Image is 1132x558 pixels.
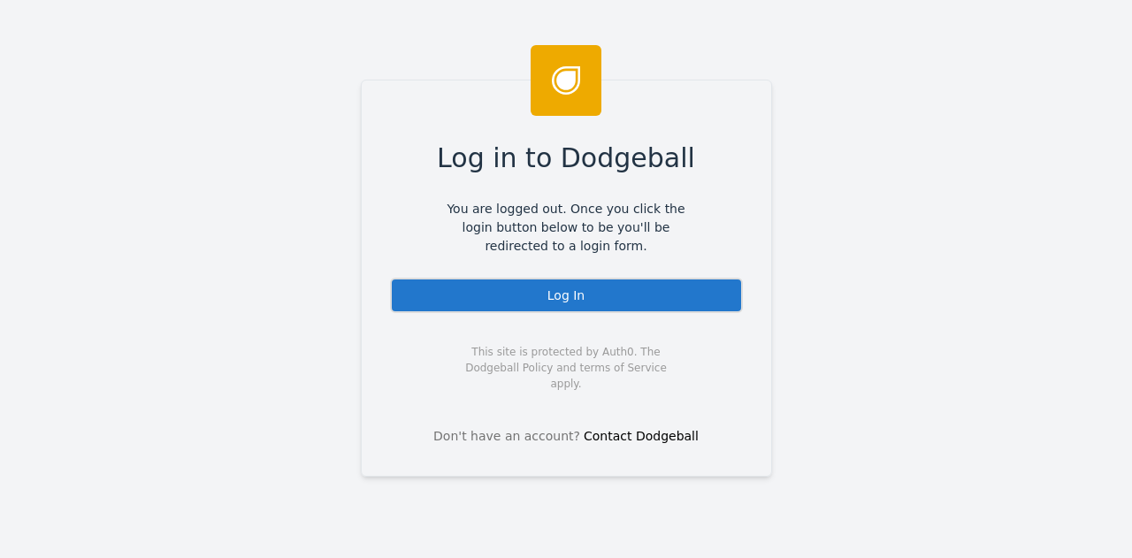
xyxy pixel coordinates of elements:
[434,200,699,256] span: You are logged out. Once you click the login button below to be you'll be redirected to a login f...
[437,138,695,178] span: Log in to Dodgeball
[433,427,580,446] span: Don't have an account?
[584,429,699,443] a: Contact Dodgeball
[390,278,743,313] div: Log In
[450,344,683,392] span: This site is protected by Auth0. The Dodgeball Policy and terms of Service apply.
